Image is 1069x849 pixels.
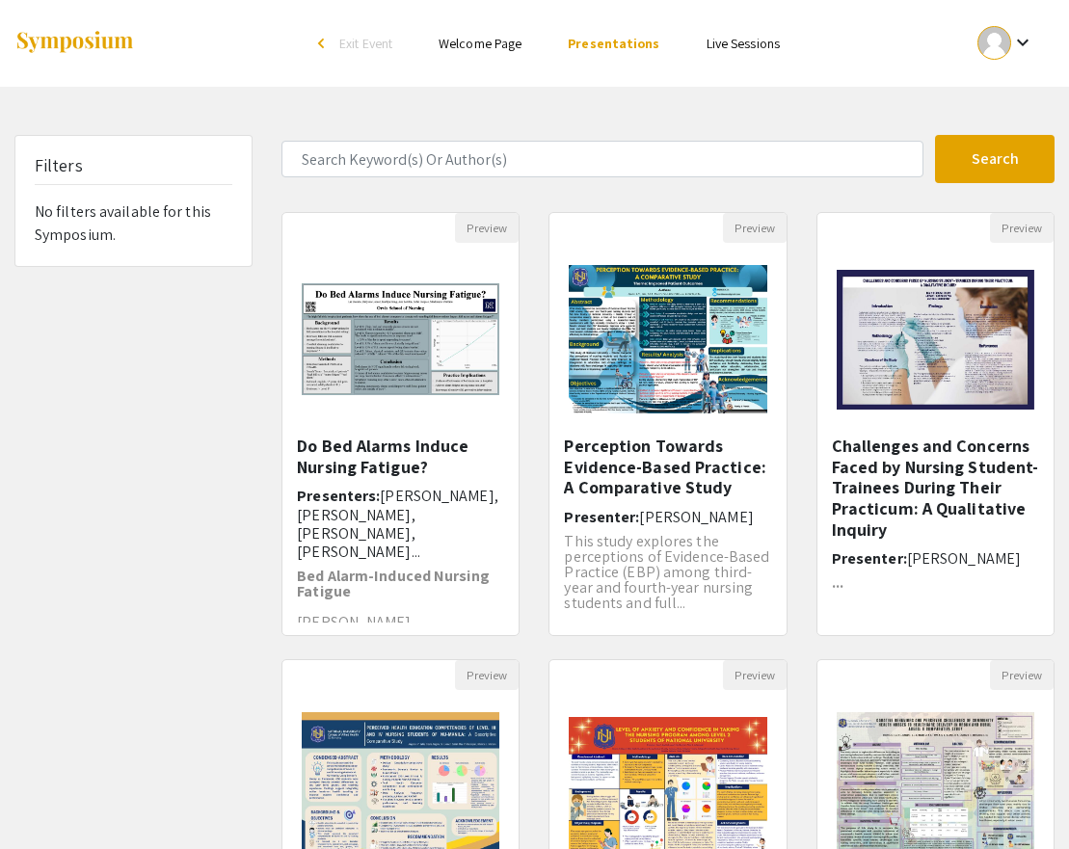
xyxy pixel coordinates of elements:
[935,135,1055,183] button: Search
[297,486,498,562] span: [PERSON_NAME], [PERSON_NAME], [PERSON_NAME], [PERSON_NAME]...
[723,660,787,690] button: Preview
[297,566,490,601] strong: Bed Alarm-Induced Nursing Fatigue
[832,436,1039,540] h5: Challenges and Concerns Faced by Nursing Student-Trainees During Their Practicum: A Qualitative I...
[957,21,1055,65] button: Expand account dropdown
[1011,31,1034,54] mat-icon: Expand account dropdown
[564,436,771,498] h5: Perception Towards Evidence-Based Practice: A Comparative Study
[990,213,1054,243] button: Preview
[907,548,1021,569] span: [PERSON_NAME]
[439,35,521,52] a: Welcome Page
[297,615,504,646] p: [PERSON_NAME], [PERSON_NAME]...
[318,38,330,49] div: arrow_back_ios
[816,212,1055,636] div: Open Presentation <p class="ql-align-center">Challenges and Concerns Faced by Nursing Student-Tra...
[832,549,1039,568] h6: Presenter:
[297,487,504,561] h6: Presenters:
[639,507,753,527] span: [PERSON_NAME]
[281,141,923,177] input: Search Keyword(s) Or Author(s)
[549,246,786,433] img: <p>Perception Towards Evidence-Based Practice: A Comparative Study</p>
[548,212,787,636] div: Open Presentation <p>Perception Towards Evidence-Based Practice: A Comparative Study</p>
[35,155,83,176] h5: Filters
[455,660,519,690] button: Preview
[15,136,252,266] div: No filters available for this Symposium.
[817,251,1054,429] img: <p class="ql-align-center">Challenges and Concerns Faced by Nursing Student-Trainees During Their...
[568,35,659,52] a: Presentations
[339,35,392,52] span: Exit Event
[282,264,519,413] img: <p>Do Bed Alarms Induce Nursing Fatigue?</p>
[723,213,787,243] button: Preview
[14,762,82,835] iframe: Chat
[990,660,1054,690] button: Preview
[297,436,504,477] h5: Do Bed Alarms Induce Nursing Fatigue?
[14,30,135,56] img: Symposium by ForagerOne
[832,572,843,593] strong: ...
[564,534,771,611] p: This study explores the perceptions of Evidence-Based Practice (EBP) among third-year and fourth-...
[564,508,771,526] h6: Presenter:
[455,213,519,243] button: Preview
[281,212,520,636] div: Open Presentation <p>Do Bed Alarms Induce Nursing Fatigue?</p>
[707,35,780,52] a: Live Sessions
